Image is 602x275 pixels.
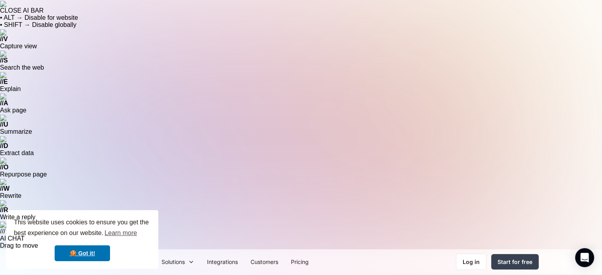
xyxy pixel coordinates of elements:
div: Start for free [498,258,532,266]
a: Log in [456,254,486,270]
div: Solutions [161,258,185,266]
div: Solutions [155,253,201,271]
div: Log in [463,258,480,266]
a: dismiss cookie message [55,245,110,261]
a: Pricing [285,253,315,271]
a: Integrations [201,253,244,271]
a: Customers [244,253,285,271]
a: Start for free [491,254,539,269]
div: Open Intercom Messenger [575,248,594,267]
